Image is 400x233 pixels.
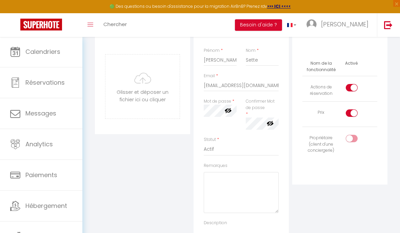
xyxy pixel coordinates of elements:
span: Hébergement [25,202,67,210]
label: Remarques [204,163,227,169]
th: Nom de la fonctionnalité [302,58,340,76]
span: Réservations [25,78,65,87]
span: Calendriers [25,47,60,56]
a: >>> ICI <<<< [267,3,291,9]
label: Description [204,220,227,226]
label: Prénom [204,47,220,54]
span: Chercher [103,21,127,28]
button: Besoin d'aide ? [235,19,282,31]
th: Activé [342,58,360,69]
span: Paiements [25,171,57,179]
img: ... [306,19,317,29]
span: [PERSON_NAME] [321,20,368,28]
label: Confirmer Mot de passe [246,98,279,111]
div: Actions de réservation [305,84,337,97]
div: Prix [305,109,337,116]
span: Analytics [25,140,53,148]
a: Chercher [98,13,132,37]
label: Mot de passe [204,98,231,105]
label: Email [204,73,215,79]
a: ... [PERSON_NAME] [301,13,377,37]
div: Propriétaire (client d'une conciergerie) [305,135,337,154]
img: logout [384,21,393,29]
label: Nom [246,47,256,54]
span: Messages [25,109,56,118]
img: Super Booking [20,19,62,30]
label: Statut [204,136,216,143]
